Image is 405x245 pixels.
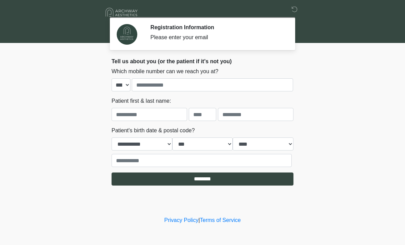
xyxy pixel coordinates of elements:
[112,97,171,105] label: Patient first & last name:
[112,126,195,135] label: Patient's birth date & postal code?
[200,217,241,223] a: Terms of Service
[164,217,199,223] a: Privacy Policy
[150,33,283,42] div: Please enter your email
[198,217,200,223] a: |
[150,24,283,31] h2: Registration Information
[105,5,139,19] img: Archway Aesthetics Logo
[117,24,137,45] img: Agent Avatar
[112,67,218,76] label: Which mobile number can we reach you at?
[112,58,293,65] h2: Tell us about you (or the patient if it's not you)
